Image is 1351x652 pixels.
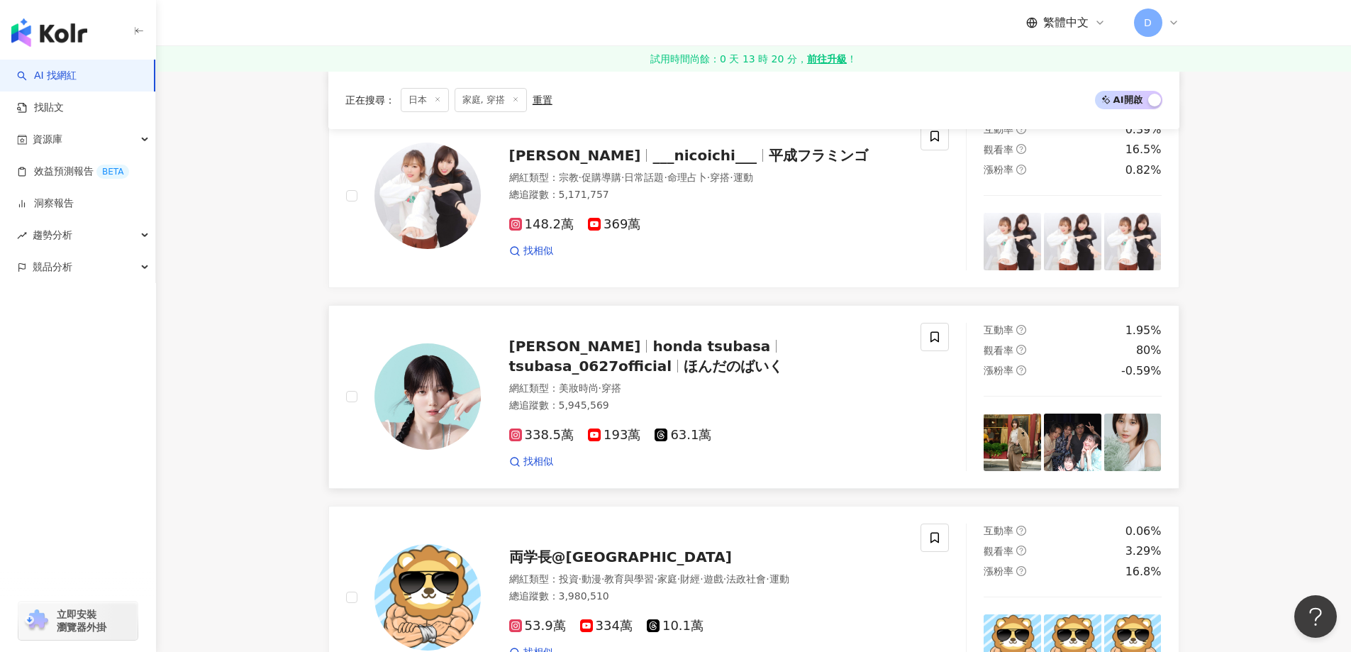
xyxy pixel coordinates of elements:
[509,244,553,258] a: 找相似
[655,428,711,443] span: 63.1萬
[1125,122,1162,138] div: 0.39%
[580,619,633,634] span: 334萬
[509,147,641,164] span: [PERSON_NAME]
[1016,165,1026,175] span: question-circle
[17,69,77,83] a: searchAI 找網紅
[684,358,783,375] span: ほんだのばいく
[17,231,27,241] span: rise
[374,343,481,450] img: KOL Avatar
[509,188,904,202] div: 總追蹤數 ： 5,171,757
[984,525,1013,536] span: 互動率
[156,46,1351,72] a: 試用時間尚餘：0 天 13 時 20 分，前往升級！
[374,544,481,651] img: KOL Avatar
[559,382,599,394] span: 美妝時尚
[533,94,552,106] div: 重置
[621,172,624,183] span: ·
[18,602,138,640] a: chrome extension立即安裝 瀏覽器外掛
[723,573,726,585] span: ·
[624,172,664,183] span: 日常話題
[328,104,1179,288] a: KOL Avatar[PERSON_NAME]___nicoichi___平成フラミンゴ網紅類型：宗教·促購導購·日常話題·命理占卜·穿搭·運動總追蹤數：5,171,757148.2萬369萬找...
[588,217,640,232] span: 369萬
[579,573,582,585] span: ·
[328,305,1179,489] a: KOL Avatar[PERSON_NAME]honda tsubasatsubasa_0627officialほんだのばいく網紅類型：美妝時尚·穿搭總追蹤數：5,945,569338.5萬19...
[680,573,700,585] span: 財經
[509,455,553,469] a: 找相似
[33,123,62,155] span: 資源庫
[984,164,1013,175] span: 漲粉率
[582,573,601,585] span: 動漫
[733,172,753,183] span: 運動
[1016,546,1026,556] span: question-circle
[730,172,733,183] span: ·
[579,172,582,183] span: ·
[657,573,677,585] span: 家庭
[1016,526,1026,536] span: question-circle
[766,573,769,585] span: ·
[559,573,579,585] span: 投資
[509,217,574,232] span: 148.2萬
[1016,365,1026,375] span: question-circle
[1044,213,1101,270] img: post-image
[599,382,601,394] span: ·
[1016,345,1026,355] span: question-circle
[588,428,640,443] span: 193萬
[710,172,730,183] span: 穿搭
[667,172,707,183] span: 命理占卜
[509,619,566,634] span: 53.9萬
[984,546,1013,557] span: 觀看率
[700,573,703,585] span: ·
[401,88,449,112] span: 日本
[1294,595,1337,638] iframe: Help Scout Beacon - Open
[654,573,657,585] span: ·
[523,455,553,469] span: 找相似
[704,573,723,585] span: 遊戲
[509,171,904,185] div: 網紅類型 ：
[1125,543,1162,559] div: 3.29%
[652,338,770,355] span: honda tsubasa
[17,165,129,179] a: 效益預測報告BETA
[17,101,64,115] a: 找貼文
[984,213,1041,270] img: post-image
[984,565,1013,577] span: 漲粉率
[1125,142,1162,158] div: 16.5%
[984,324,1013,336] span: 互動率
[1125,524,1162,539] div: 0.06%
[1136,343,1162,358] div: 80%
[769,573,789,585] span: 運動
[1104,213,1162,270] img: post-image
[1043,15,1089,31] span: 繁體中文
[33,219,72,251] span: 趨勢分析
[1016,144,1026,154] span: question-circle
[523,244,553,258] span: 找相似
[1121,363,1162,379] div: -0.59%
[509,548,732,565] span: 両学長@[GEOGRAPHIC_DATA]
[984,414,1041,471] img: post-image
[1044,414,1101,471] img: post-image
[647,619,704,634] span: 10.1萬
[1144,15,1152,31] span: D
[652,147,757,164] span: ___nicoichi___
[664,172,667,183] span: ·
[559,172,579,183] span: 宗教
[1104,414,1162,471] img: post-image
[1016,325,1026,335] span: question-circle
[1125,162,1162,178] div: 0.82%
[11,18,87,47] img: logo
[509,428,574,443] span: 338.5萬
[1125,564,1162,580] div: 16.8%
[509,338,641,355] span: [PERSON_NAME]
[23,609,50,632] img: chrome extension
[1125,323,1162,338] div: 1.95%
[1016,566,1026,576] span: question-circle
[601,573,604,585] span: ·
[677,573,680,585] span: ·
[509,382,904,396] div: 網紅類型 ：
[509,399,904,413] div: 總追蹤數 ： 5,945,569
[769,147,868,164] span: 平成フラミンゴ
[582,172,621,183] span: 促購導購
[345,94,395,106] span: 正在搜尋 ：
[984,144,1013,155] span: 觀看率
[17,197,74,211] a: 洞察報告
[374,143,481,249] img: KOL Avatar
[604,573,654,585] span: 教育與學習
